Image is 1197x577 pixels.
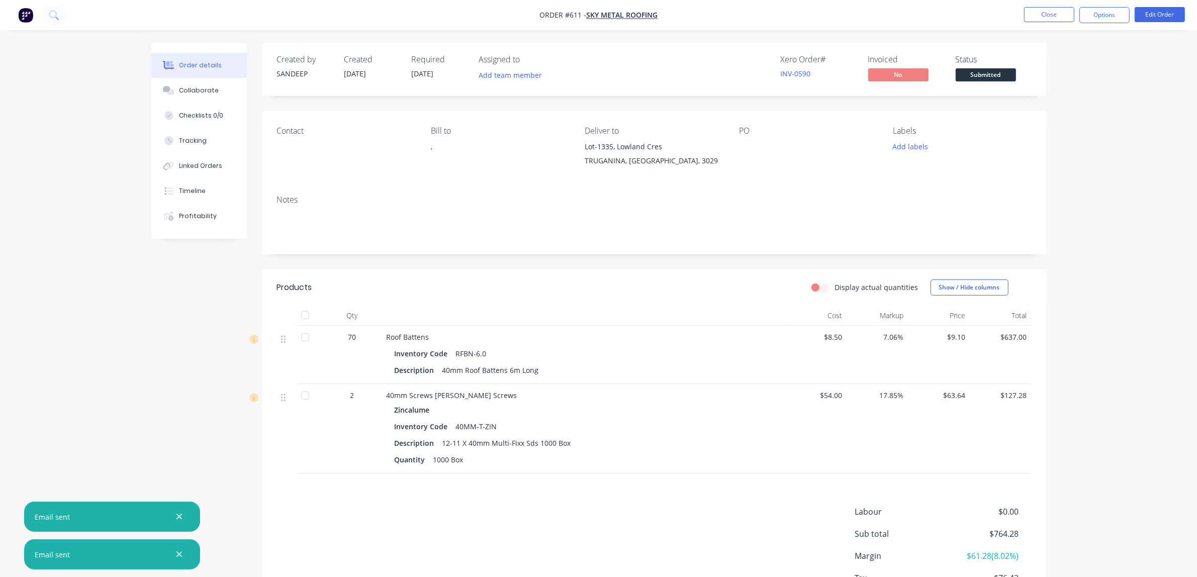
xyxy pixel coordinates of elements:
button: Close [1024,7,1074,22]
div: Cost [785,306,847,326]
span: $54.00 [789,390,843,401]
span: Roof Battens [387,332,429,342]
button: Options [1079,7,1130,23]
span: 17.85% [850,390,904,401]
div: 12-11 X 40mm Multi-Fixx Sds 1000 Box [438,436,575,450]
button: Edit Order [1135,7,1185,22]
div: Collaborate [179,86,219,95]
button: Checklists 0/0 [151,103,247,128]
div: Inventory Code [395,346,452,361]
span: 70 [348,332,356,342]
div: , [431,140,569,172]
span: $63.64 [912,390,966,401]
button: Add team member [479,68,547,82]
span: Sub total [855,528,945,540]
button: Linked Orders [151,153,247,178]
div: Markup [846,306,908,326]
span: Labour [855,506,945,518]
button: Order details [151,53,247,78]
button: Profitability [151,204,247,229]
div: 40mm Roof Battens 6m Long [438,363,543,377]
div: Tracking [179,136,207,145]
span: Margin [855,550,945,562]
div: SANDEEP [277,68,332,79]
span: $764.28 [944,528,1019,540]
div: Required [412,55,467,64]
label: Display actual quantities [835,282,918,293]
div: Description [395,436,438,450]
span: $9.10 [912,332,966,342]
div: Notes [277,195,1031,205]
div: Bill to [431,126,569,136]
span: No [868,68,929,81]
div: Qty [322,306,383,326]
img: Factory [18,8,33,23]
div: Quantity [395,452,429,467]
div: TRUGANINA, [GEOGRAPHIC_DATA], 3029 [585,154,722,168]
div: Status [956,55,1031,64]
div: Labels [893,126,1031,136]
div: Created [344,55,400,64]
div: Zincalume [395,403,434,417]
div: Description [395,363,438,377]
div: Price [908,306,970,326]
button: Timeline [151,178,247,204]
div: Linked Orders [179,161,222,170]
div: Order details [179,61,222,70]
div: Invoiced [868,55,944,64]
button: Submitted [956,68,1016,83]
button: Add team member [473,68,547,82]
div: Total [969,306,1031,326]
div: Contact [277,126,415,136]
div: Created by [277,55,332,64]
span: $61.28 ( 8.02 %) [944,550,1019,562]
div: 1000 Box [429,452,468,467]
span: Order #611 - [539,11,586,20]
div: Profitability [179,212,217,221]
div: Deliver to [585,126,722,136]
span: $127.28 [973,390,1027,401]
a: INV-0590 [781,69,811,78]
div: PO [739,126,877,136]
div: 40MM-T-ZIN [452,419,501,434]
div: Email sent [35,512,70,522]
div: Inventory Code [395,419,452,434]
div: Assigned to [479,55,580,64]
span: $8.50 [789,332,843,342]
span: Submitted [956,68,1016,81]
a: Sky metal roofing [586,11,658,20]
span: 2 [350,390,354,401]
span: [DATE] [412,69,434,78]
div: Lot-1335, Lowland Cres [585,140,722,154]
span: 40mm Screws [PERSON_NAME] Screws [387,391,517,400]
span: $637.00 [973,332,1027,342]
div: RFBN-6.0 [452,346,491,361]
span: [DATE] [344,69,366,78]
div: Xero Order # [781,55,856,64]
button: Add labels [887,140,934,153]
button: Collaborate [151,78,247,103]
span: $0.00 [944,506,1019,518]
div: Timeline [179,186,206,196]
button: Tracking [151,128,247,153]
div: Lot-1335, Lowland CresTRUGANINA, [GEOGRAPHIC_DATA], 3029 [585,140,722,172]
span: 7.06% [850,332,904,342]
div: Checklists 0/0 [179,111,223,120]
button: Show / Hide columns [931,279,1008,296]
div: , [431,140,569,154]
div: Email sent [35,549,70,560]
div: Products [277,281,312,294]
